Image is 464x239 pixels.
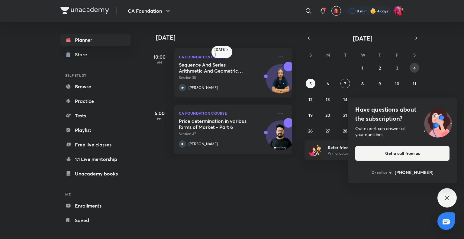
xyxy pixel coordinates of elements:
[410,94,419,104] button: October 18, 2025
[396,52,398,58] abbr: Friday
[412,97,417,102] abbr: October 18, 2025
[323,110,333,120] button: October 20, 2025
[309,81,312,87] abbr: October 5, 2025
[60,189,130,200] h6: ME
[370,8,376,14] img: streak
[395,81,399,87] abbr: October 10, 2025
[188,141,218,147] p: [PERSON_NAME]
[358,63,367,73] button: October 1, 2025
[309,52,312,58] abbr: Sunday
[179,118,254,130] h5: Price determination in various forms of Market - Part 6
[306,79,315,88] button: October 5, 2025
[393,6,404,16] img: Anushka Gupta
[323,126,333,136] button: October 27, 2025
[358,94,367,104] button: October 15, 2025
[326,97,330,102] abbr: October 13, 2025
[60,7,109,14] img: Company Logo
[60,80,130,93] a: Browse
[361,81,364,87] abbr: October 8, 2025
[147,110,172,117] h5: 5:00
[75,51,91,58] div: Store
[396,65,398,71] abbr: October 3, 2025
[355,105,449,123] h4: Have questions about the subscription?
[60,95,130,107] a: Practice
[361,52,365,58] abbr: Wednesday
[60,110,130,122] a: Tests
[325,112,330,118] abbr: October 20, 2025
[362,65,363,71] abbr: October 1, 2025
[333,8,339,14] img: avatar
[343,97,347,102] abbr: October 14, 2025
[156,34,298,41] h4: [DATE]
[392,94,402,104] button: October 17, 2025
[60,70,130,80] h6: SELF STUDY
[375,63,385,73] button: October 2, 2025
[410,63,419,73] button: October 4, 2025
[60,153,130,165] a: 1:1 Live mentorship
[147,53,172,61] h5: 10:00
[60,7,109,15] a: Company Logo
[392,79,402,88] button: October 10, 2025
[60,168,130,180] a: Unacademy books
[327,81,329,87] abbr: October 6, 2025
[378,97,382,102] abbr: October 16, 2025
[343,112,347,118] abbr: October 21, 2025
[308,97,312,102] abbr: October 12, 2025
[372,170,387,175] p: Or call us
[413,52,416,58] abbr: Saturday
[344,52,346,58] abbr: Tuesday
[313,34,412,42] button: [DATE]
[389,169,433,175] a: [PHONE_NUMBER]
[331,6,341,16] button: avatar
[60,214,130,226] a: Saved
[147,61,172,64] p: AM
[308,112,313,118] abbr: October 19, 2025
[60,200,130,212] a: Enrollments
[326,52,330,58] abbr: Monday
[379,81,381,87] abbr: October 9, 2025
[360,97,365,102] abbr: October 15, 2025
[340,110,350,120] button: October 21, 2025
[340,126,350,136] button: October 28, 2025
[308,128,313,134] abbr: October 26, 2025
[343,128,347,134] abbr: October 28, 2025
[124,5,175,17] button: CA Foundation
[340,94,350,104] button: October 14, 2025
[344,81,346,87] abbr: October 7, 2025
[358,79,367,88] button: October 8, 2025
[355,126,449,138] div: Our expert can answer all your questions
[413,81,416,87] abbr: October 11, 2025
[179,53,274,61] p: CA Foundation Course
[306,94,315,104] button: October 12, 2025
[328,144,402,151] h6: Refer friends
[326,128,330,134] abbr: October 27, 2025
[328,151,402,156] p: Win a laptop, vouchers & more
[323,94,333,104] button: October 13, 2025
[355,146,449,161] button: Get a call from us
[179,75,274,80] p: Session 38
[179,62,254,74] h5: Sequence And Series - Arithmetic And Geometric Progressions - II
[306,110,315,120] button: October 19, 2025
[60,48,130,61] a: Store
[395,97,399,102] abbr: October 17, 2025
[60,34,130,46] a: Planner
[392,63,402,73] button: October 3, 2025
[379,65,381,71] abbr: October 2, 2025
[375,79,385,88] button: October 9, 2025
[60,124,130,136] a: Playlist
[188,85,218,90] p: [PERSON_NAME]
[410,79,419,88] button: October 11, 2025
[306,126,315,136] button: October 26, 2025
[379,52,381,58] abbr: Thursday
[323,79,333,88] button: October 6, 2025
[340,79,350,88] button: October 7, 2025
[179,131,274,137] p: Session 47
[266,67,295,97] img: Avatar
[395,169,433,175] h6: [PHONE_NUMBER]
[147,117,172,120] p: PM
[419,105,457,138] img: ttu_illustration_new.svg
[214,47,225,57] h6: [DATE]
[266,124,295,153] img: Avatar
[309,144,321,156] img: referral
[413,65,416,71] abbr: October 4, 2025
